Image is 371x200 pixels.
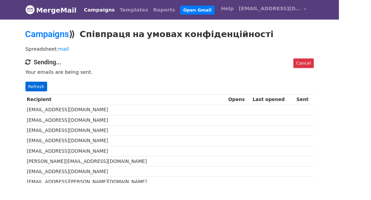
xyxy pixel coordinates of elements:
h4: Sending... [28,64,344,72]
a: Help [239,3,259,16]
img: MergeMail logo [28,5,38,16]
td: [EMAIL_ADDRESS][DOMAIN_NAME] [28,137,248,148]
a: Templates [128,4,165,18]
a: Cancel [321,64,343,74]
a: MergeMail [28,4,84,18]
td: [EMAIL_ADDRESS][DOMAIN_NAME] [28,182,248,194]
a: Campaigns [89,4,128,18]
th: Last opened [275,103,323,115]
p: Your emails are being sent. [28,76,344,83]
th: Opens [248,103,275,115]
p: Spreadsheet: [28,50,344,57]
a: [EMAIL_ADDRESS][DOMAIN_NAME] [259,3,338,19]
td: [EMAIL_ADDRESS][DOMAIN_NAME] [28,148,248,160]
th: Recipient [28,103,248,115]
a: Reports [165,4,194,18]
a: Campaigns [28,32,76,43]
a: mail [64,50,75,57]
td: [PERSON_NAME][EMAIL_ADDRESS][DOMAIN_NAME] [28,171,248,182]
th: Sent [323,103,343,115]
iframe: Chat Widget [337,167,371,200]
td: [EMAIL_ADDRESS][DOMAIN_NAME] [28,115,248,126]
td: [EMAIL_ADDRESS][DOMAIN_NAME] [28,160,248,171]
h2: ⟫ Співпраця на умовах конфіденційності [28,32,344,43]
a: Refresh [28,89,52,100]
span: [EMAIL_ADDRESS][DOMAIN_NAME] [261,5,329,14]
td: [EMAIL_ADDRESS][DOMAIN_NAME] [28,126,248,137]
a: Open Gmail [197,6,235,16]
